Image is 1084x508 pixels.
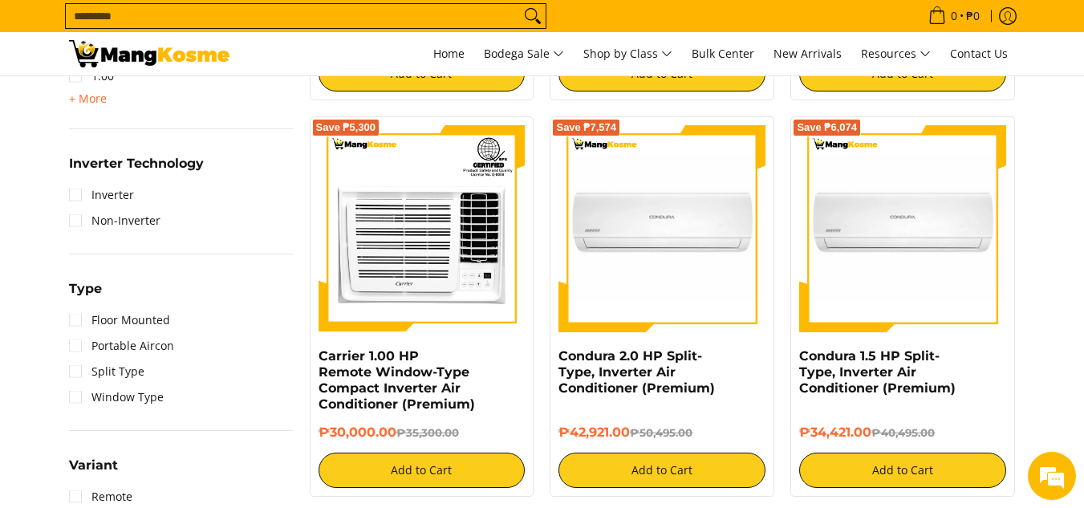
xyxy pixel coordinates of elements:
[319,425,526,441] h6: ₱30,000.00
[950,46,1008,61] span: Contact Us
[558,425,765,441] h6: ₱42,921.00
[558,453,765,488] button: Add to Cart
[8,338,306,394] textarea: Type your message and hit 'Enter'
[69,359,144,384] a: Split Type
[765,32,850,75] a: New Arrivals
[93,152,221,314] span: We're online!
[853,32,939,75] a: Resources
[684,32,762,75] a: Bulk Center
[69,89,107,108] summary: Open
[871,426,935,439] del: ₱40,495.00
[69,333,174,359] a: Portable Aircon
[630,426,692,439] del: ₱50,495.00
[924,7,985,25] span: •
[83,90,270,111] div: Chat with us now
[319,125,526,332] img: Carrier 1.00 HP Remote Window-Type Compact Inverter Air Conditioner (Premium)
[69,307,170,333] a: Floor Mounted
[69,157,204,182] summary: Open
[484,44,564,64] span: Bodega Sale
[69,282,102,295] span: Type
[558,348,715,396] a: Condura 2.0 HP Split-Type, Inverter Air Conditioner (Premium)
[799,453,1006,488] button: Add to Cart
[575,32,680,75] a: Shop by Class
[316,123,376,132] span: Save ₱5,300
[246,32,1016,75] nav: Main Menu
[799,425,1006,441] h6: ₱34,421.00
[773,46,842,61] span: New Arrivals
[69,92,107,105] span: + More
[69,208,160,234] a: Non-Inverter
[69,384,164,410] a: Window Type
[799,125,1006,332] img: condura-split-type-inverter-air-conditioner-class-b-full-view-mang-kosme
[425,32,473,75] a: Home
[558,125,765,332] img: condura-split-type-inverter-air-conditioner-class-b-full-view-mang-kosme
[583,44,672,64] span: Shop by Class
[69,459,118,472] span: Variant
[69,182,134,208] a: Inverter
[948,10,960,22] span: 0
[964,10,982,22] span: ₱0
[520,4,546,28] button: Search
[69,157,204,170] span: Inverter Technology
[692,46,754,61] span: Bulk Center
[319,453,526,488] button: Add to Cart
[861,44,931,64] span: Resources
[319,348,475,412] a: Carrier 1.00 HP Remote Window-Type Compact Inverter Air Conditioner (Premium)
[69,459,118,484] summary: Open
[69,40,229,67] img: Bodega Sale Aircon l Mang Kosme: Home Appliances Warehouse Sale
[799,348,956,396] a: Condura 1.5 HP Split-Type, Inverter Air Conditioner (Premium)
[556,123,616,132] span: Save ₱7,574
[69,282,102,307] summary: Open
[476,32,572,75] a: Bodega Sale
[263,8,302,47] div: Minimize live chat window
[942,32,1016,75] a: Contact Us
[797,123,857,132] span: Save ₱6,074
[396,426,459,439] del: ₱35,300.00
[433,46,465,61] span: Home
